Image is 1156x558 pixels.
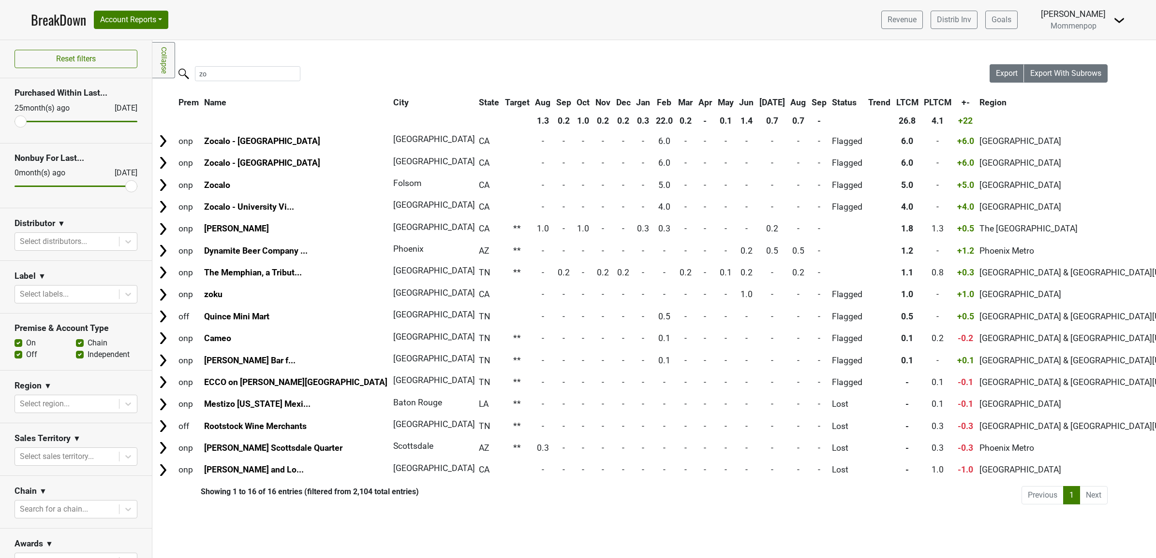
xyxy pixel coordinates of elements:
[830,153,865,173] td: Flagged
[653,112,675,129] th: 22.0
[622,136,624,146] span: -
[684,158,687,168] span: -
[788,94,809,111] th: Aug: activate to sort column ascending
[156,243,170,258] img: Arrow right
[582,158,584,168] span: -
[684,180,687,190] span: -
[204,98,226,107] span: Name
[542,289,544,299] span: -
[979,246,1034,256] span: Phoenix Metro
[533,94,553,111] th: Aug: activate to sort column ascending
[393,200,475,210] span: [GEOGRAPHIC_DATA]
[479,224,489,233] span: CA
[602,224,604,233] span: -
[204,136,320,146] a: Zocalo - [GEOGRAPHIC_DATA]
[391,94,471,111] th: City: activate to sort column ascending
[204,246,308,256] a: Dynamite Beer Company ...
[818,180,820,190] span: -
[1051,21,1097,30] span: Mommenpop
[204,158,320,168] a: Zocalo - [GEOGRAPHIC_DATA]
[680,268,692,277] span: 0.2
[830,94,865,111] th: Status: activate to sort column ascending
[684,224,687,233] span: -
[642,246,644,256] span: -
[745,224,748,233] span: -
[156,222,170,236] img: Arrow right
[737,112,756,129] th: 1.4
[642,158,644,168] span: -
[479,136,489,146] span: CA
[582,289,584,299] span: -
[745,136,748,146] span: -
[622,180,624,190] span: -
[542,268,544,277] span: -
[957,180,974,190] span: +5.0
[818,246,820,256] span: -
[757,112,787,129] th: 0.7
[537,224,549,233] span: 1.0
[725,202,727,212] span: -
[393,244,424,254] span: Phoenix
[958,116,973,126] span: +22
[563,312,565,321] span: -
[936,289,939,299] span: -
[597,268,609,277] span: 0.2
[156,441,170,455] img: Arrow right
[156,397,170,412] img: Arrow right
[156,353,170,368] img: Arrow right
[479,246,489,256] span: AZ
[957,268,974,277] span: +0.3
[658,180,670,190] span: 5.0
[602,180,604,190] span: -
[704,246,706,256] span: -
[901,246,913,256] span: 1.2
[704,136,706,146] span: -
[1041,8,1106,20] div: [PERSON_NAME]
[936,246,939,256] span: -
[156,375,170,389] img: Arrow right
[634,94,652,111] th: Jan: activate to sort column ascending
[818,136,820,146] span: -
[156,156,170,170] img: Arrow right
[985,11,1018,29] a: Goals
[741,268,753,277] span: 0.2
[15,539,43,549] h3: Awards
[542,202,544,212] span: -
[979,289,1061,299] span: [GEOGRAPHIC_DATA]
[741,246,753,256] span: 0.2
[979,136,1061,146] span: [GEOGRAPHIC_DATA]
[725,289,727,299] span: -
[901,180,913,190] span: 5.0
[901,268,913,277] span: 1.1
[696,112,714,129] th: -
[15,271,36,281] h3: Label
[676,94,696,111] th: Mar: activate to sort column ascending
[503,94,532,111] th: Target: activate to sort column ascending
[577,224,589,233] span: 1.0
[704,202,706,212] span: -
[642,136,644,146] span: -
[593,94,613,111] th: Nov: activate to sort column ascending
[156,200,170,214] img: Arrow right
[153,94,175,111] th: &nbsp;: activate to sort column ascending
[542,158,544,168] span: -
[156,265,170,280] img: Arrow right
[797,289,800,299] span: -
[575,112,593,129] th: 1.0
[542,246,544,256] span: -
[745,180,748,190] span: -
[542,312,544,321] span: -
[996,69,1018,78] span: Export
[792,246,804,256] span: 0.5
[818,202,820,212] span: -
[797,224,800,233] span: -
[563,202,565,212] span: -
[602,246,604,256] span: -
[44,380,52,392] span: ▼
[725,158,727,168] span: -
[955,94,977,111] th: +-: activate to sort column ascending
[15,167,91,179] div: 0 month(s) ago
[663,268,666,277] span: -
[582,312,584,321] span: -
[563,224,565,233] span: -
